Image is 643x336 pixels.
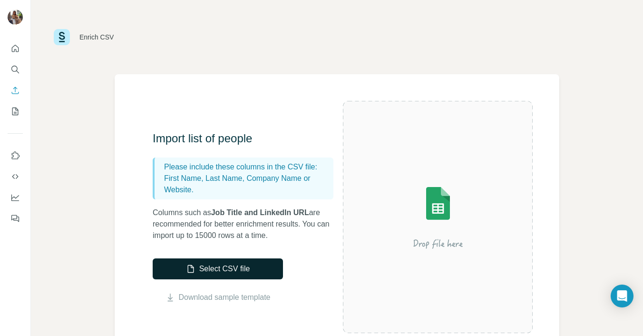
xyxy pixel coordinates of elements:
[8,40,23,57] button: Quick start
[8,61,23,78] button: Search
[8,10,23,25] img: Avatar
[8,189,23,206] button: Dashboard
[8,103,23,120] button: My lists
[352,160,524,274] img: Surfe Illustration - Drop file here or select below
[164,173,330,196] p: First Name, Last Name, Company Name or Website.
[211,208,309,217] span: Job Title and LinkedIn URL
[153,292,283,303] button: Download sample template
[8,82,23,99] button: Enrich CSV
[164,161,330,173] p: Please include these columns in the CSV file:
[8,210,23,227] button: Feedback
[8,168,23,185] button: Use Surfe API
[153,207,343,241] p: Columns such as are recommended for better enrichment results. You can import up to 15000 rows at...
[179,292,271,303] a: Download sample template
[54,29,70,45] img: Surfe Logo
[153,258,283,279] button: Select CSV file
[611,285,633,307] div: Open Intercom Messenger
[153,131,343,146] h3: Import list of people
[8,147,23,164] button: Use Surfe on LinkedIn
[79,32,114,42] div: Enrich CSV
